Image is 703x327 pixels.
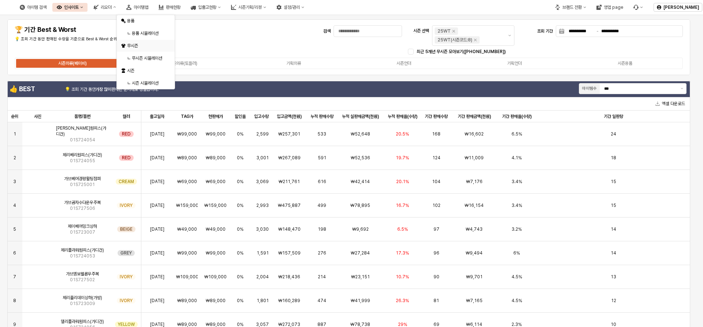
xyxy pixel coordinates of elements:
[396,179,409,185] span: 20.1%
[65,86,232,93] p: 💡 조회 기간 동안 판매된 순서대로 정렬됩니다.
[237,202,243,208] span: 0%
[176,274,198,280] span: ₩109,000
[570,60,680,67] label: 시즌용품
[257,298,269,304] span: 1,801
[134,5,148,10] div: 아이템맵
[206,250,226,256] span: ₩99,000
[397,226,408,232] span: 6.5%
[434,274,439,280] span: 90
[237,179,243,185] span: 0%
[396,298,409,304] span: 26.3%
[70,229,95,235] span: 01S723007
[15,36,237,42] p: 💡 조회 기간 동안 판매된 수량을 기준으로 Best & Worst 순위를 선정했습니다.
[256,202,269,208] span: 2,993
[604,5,623,10] div: 영업 page
[150,131,164,137] span: [DATE]
[181,114,193,119] span: TAG가
[122,3,153,12] button: 아이템맵
[13,226,16,232] span: 5
[611,155,616,161] span: 18
[70,158,95,164] span: 01S724055
[52,3,88,12] button: 인사이트
[512,274,522,280] span: 4.5%
[629,3,647,12] div: 버그 제보 및 기능 개선 요청
[27,5,47,10] div: 아이템 검색
[465,131,484,137] span: ₩16,602
[227,3,271,12] div: 시즌기획/리뷰
[256,226,269,232] span: 3,030
[14,131,16,137] span: 1
[13,202,16,208] span: 4
[13,298,16,304] span: 8
[618,61,632,66] div: 시즌용품
[17,60,128,67] label: 시즌의류(베이비)
[611,131,616,137] span: 24
[317,202,326,208] span: 499
[96,87,103,92] strong: 가장
[278,202,301,208] span: ₩475,887
[34,114,41,119] span: 사진
[15,3,51,12] button: 아이템 검색
[592,3,628,12] button: 영업 page
[176,202,198,208] span: ₩159,000
[512,298,522,304] span: 4.5%
[284,5,300,10] div: 설정/관리
[101,5,112,10] div: 리오더
[279,179,300,185] span: ₩211,761
[452,30,455,33] div: Remove 25WT
[235,114,246,119] span: 할인율
[120,250,132,256] span: GREY
[272,3,309,12] button: 설정/관리
[318,226,326,232] span: 198
[127,30,166,36] div: ㄴ 용품 시뮬레이션
[611,298,616,304] span: 12
[204,202,227,208] span: ₩159,000
[512,226,522,232] span: 3.2%
[206,179,226,185] span: ₩69,000
[317,298,326,304] span: 474
[397,61,411,66] div: 시즌언더
[128,60,238,67] label: 시즌의류(토들러)
[64,200,101,205] span: 가브곰자수다운우주복
[237,226,243,232] span: 0%
[61,247,104,253] span: 제리플라워원피스(가디건)
[74,114,90,119] span: 품명/품번
[256,131,269,137] span: 2,599
[61,319,104,324] span: 델리플라워원피스(가디건)
[256,179,269,185] span: 3,069
[413,28,429,34] span: 시즌 선택
[604,114,623,119] span: 기간 일판량
[237,155,243,161] span: 0%
[68,223,97,229] span: 제이베어밍크상하
[396,131,409,137] span: 20.5%
[13,179,16,185] span: 3
[64,5,79,10] div: 인사이트
[154,3,185,12] button: 판매현황
[11,114,18,119] span: 순위
[150,179,164,185] span: [DATE]
[237,131,243,137] span: 0%
[89,3,120,12] button: 리오더
[352,226,369,232] span: ₩9,692
[318,155,326,161] span: 591
[434,298,439,304] span: 81
[13,274,16,280] span: 7
[512,131,522,137] span: 6.5%
[611,274,616,280] span: 13
[458,114,491,119] span: 기간 판매금액(천원)
[512,202,522,208] span: 3.4%
[177,226,197,232] span: ₩49,000
[122,155,131,161] span: RED
[238,60,349,67] label: 기획의류
[396,274,409,280] span: 10.7%
[206,155,226,161] span: ₩89,000
[562,5,582,10] div: 브랜드 전환
[177,298,197,304] span: ₩89,000
[466,179,483,185] span: ₩7,176
[432,131,440,137] span: 168
[177,250,197,256] span: ₩99,000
